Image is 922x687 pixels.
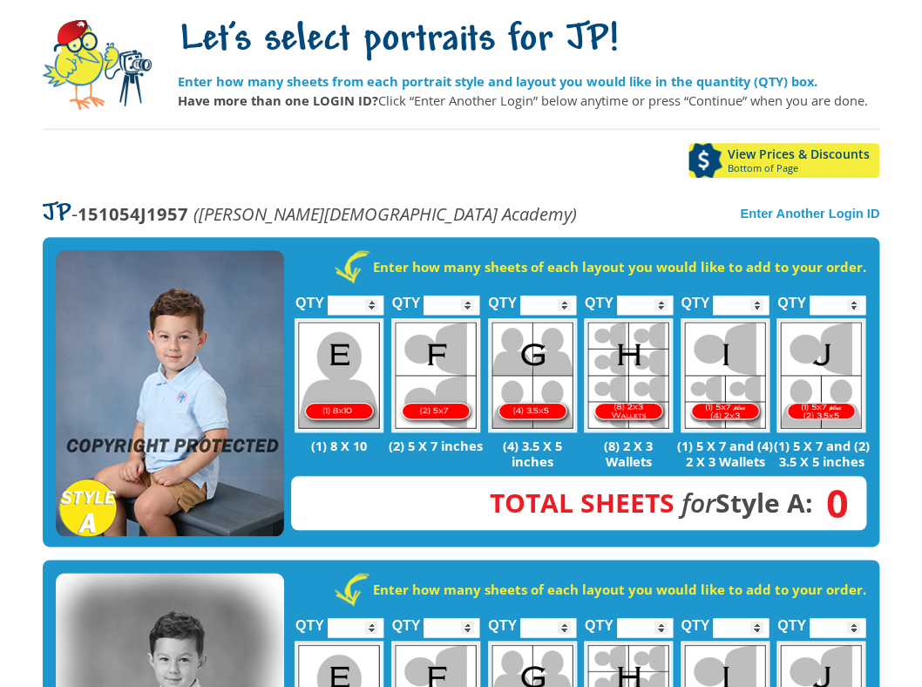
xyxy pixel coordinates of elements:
[391,318,480,432] img: F
[584,318,673,432] img: H
[178,92,378,109] strong: Have more than one LOGIN ID?
[488,276,517,319] label: QTY
[178,72,817,90] strong: Enter how many sheets from each portrait style and layout you would like in the quantity (QTY) box.
[43,20,152,110] img: camera-mascot
[676,438,773,469] p: (1) 5 X 7 and (4) 2 X 3 Wallets
[681,485,715,520] em: for
[813,493,849,513] span: 0
[777,276,806,319] label: QTY
[580,438,677,469] p: (8) 2 X 3 Wallets
[490,485,813,520] strong: Style A:
[488,599,517,642] label: QTY
[681,318,769,432] img: I
[388,438,485,453] p: (2) 5 X 7 inches
[295,276,324,319] label: QTY
[178,91,868,110] p: Click “Enter Another Login” below anytime or press “Continue” when you are done.
[193,201,577,226] em: ([PERSON_NAME][DEMOGRAPHIC_DATA] Academy)
[391,599,420,642] label: QTY
[56,250,284,536] img: STYLE A
[585,276,614,319] label: QTY
[585,599,614,642] label: QTY
[373,258,866,275] strong: Enter how many sheets of each layout you would like to add to your order.
[78,201,188,226] strong: 151054J1957
[776,318,865,432] img: J
[43,201,71,228] span: JP
[43,204,577,224] p: -
[488,318,577,432] img: G
[681,276,709,319] label: QTY
[490,485,675,520] span: Total Sheets
[777,599,806,642] label: QTY
[295,599,324,642] label: QTY
[484,438,580,469] p: (4) 3.5 X 5 inches
[681,599,709,642] label: QTY
[391,276,420,319] label: QTY
[291,438,388,453] p: (1) 8 X 10
[728,163,879,173] span: Bottom of Page
[178,18,868,65] h1: Let's select portraits for JP!
[740,207,879,221] a: Enter Another Login ID
[773,438,870,469] p: (1) 5 X 7 and (2) 3.5 X 5 inches
[373,581,866,598] strong: Enter how many sheets of each layout you would like to add to your order.
[295,318,383,432] img: E
[688,143,879,178] a: View Prices & DiscountsBottom of Page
